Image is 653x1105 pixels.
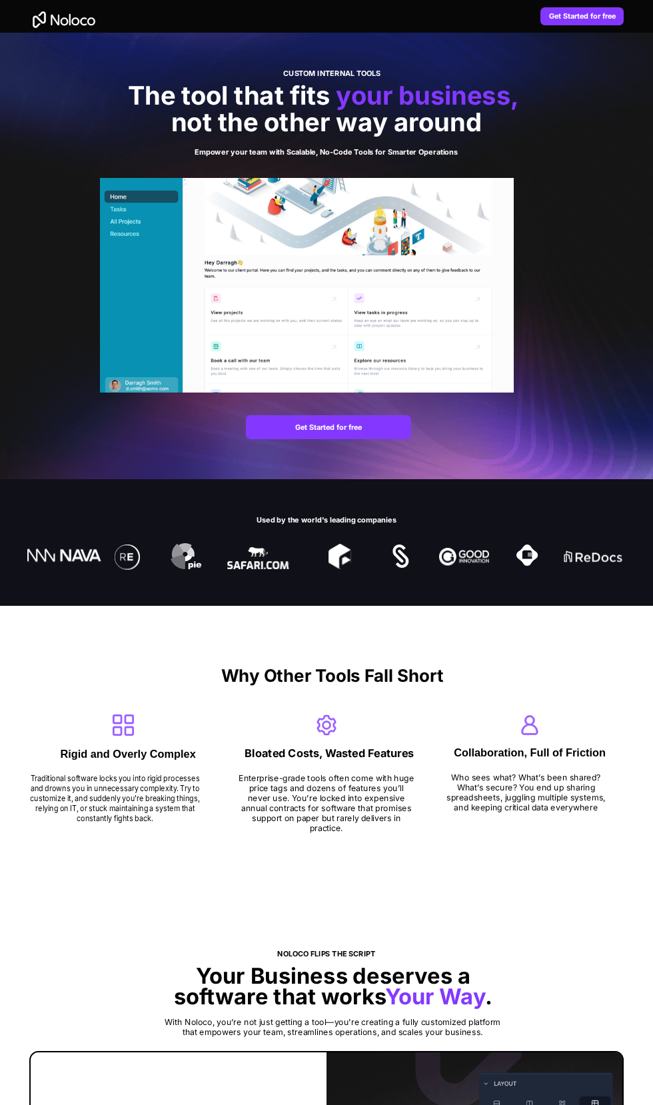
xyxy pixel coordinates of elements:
[384,983,434,1010] span: Your
[171,107,482,137] span: not the other way around
[128,80,330,111] span: The tool that fits
[283,69,380,78] span: CUSTOM INTERNAL TOOLS
[540,7,624,25] a: Get Started for free
[245,747,414,760] span: Bloated Costs, Wasted Features
[173,962,470,1010] span: Your Business deserves a software that works
[277,949,375,958] span: NOLOCO FLIPS THE SCRIPT
[60,748,195,760] span: Rigid and Overly Complex
[485,983,492,1010] span: .
[336,80,519,111] span: your business,
[239,773,414,832] span: Enterprise-grade tools often come with huge price tags and dozens of features you’ll never use. Y...
[165,1017,500,1036] span: With Noloco, you’re not just getting a tool—you’re creating a fully customized platform that empo...
[549,11,616,21] strong: Get Started for free
[195,147,458,157] strong: Empower your team with Scalable, No-Code Tools for Smarter Operations
[257,515,396,525] span: Used by the world's leading companies
[31,773,200,822] span: Traditional software locks you into rigid processes and drowns you in unnecessary complexity. Try...
[246,415,411,439] a: Get Started for free
[446,772,606,812] span: Who sees what? What’s been shared? What’s secure? You end up sharing spreadsheets, juggling multi...
[221,665,443,686] span: Why Other Tools Fall Short
[439,983,485,1010] span: Way
[454,746,606,758] span: Collaboration, Full of Friction
[295,423,362,432] strong: Get Started for free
